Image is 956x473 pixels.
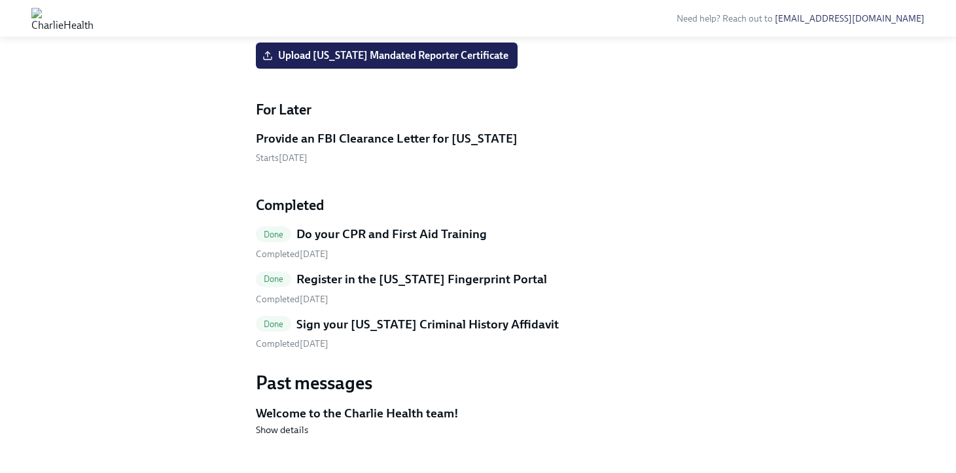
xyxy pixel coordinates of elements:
[256,130,518,147] h5: Provide an FBI Clearance Letter for [US_STATE]
[677,13,925,24] span: Need help? Reach out to
[265,49,508,62] span: Upload [US_STATE] Mandated Reporter Certificate
[256,405,701,422] h5: Welcome to the Charlie Health team!
[256,196,701,215] h4: Completed
[296,226,487,243] h5: Do your CPR and First Aid Training
[256,316,701,351] a: DoneSign your [US_STATE] Criminal History Affidavit Completed[DATE]
[296,271,547,288] h5: Register in the [US_STATE] Fingerprint Portal
[296,316,559,333] h5: Sign your [US_STATE] Criminal History Affidavit
[31,8,94,29] img: CharlieHealth
[256,226,701,260] a: DoneDo your CPR and First Aid Training Completed[DATE]
[256,271,701,306] a: DoneRegister in the [US_STATE] Fingerprint Portal Completed[DATE]
[256,274,292,284] span: Done
[256,294,328,305] span: Tuesday, September 23rd 2025, 12:09 pm
[256,43,518,69] label: Upload [US_STATE] Mandated Reporter Certificate
[256,249,328,260] span: Tuesday, September 23rd 2025, 10:17 am
[256,130,701,165] a: Provide an FBI Clearance Letter for [US_STATE]Starts[DATE]
[256,423,308,436] button: Show details
[256,319,292,329] span: Done
[775,13,925,24] a: [EMAIL_ADDRESS][DOMAIN_NAME]
[256,371,701,394] h3: Past messages
[256,152,308,164] span: Monday, October 6th 2025, 9:00 am
[256,338,328,349] span: Tuesday, September 23rd 2025, 4:11 pm
[256,100,701,120] h4: For Later
[256,230,292,239] span: Done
